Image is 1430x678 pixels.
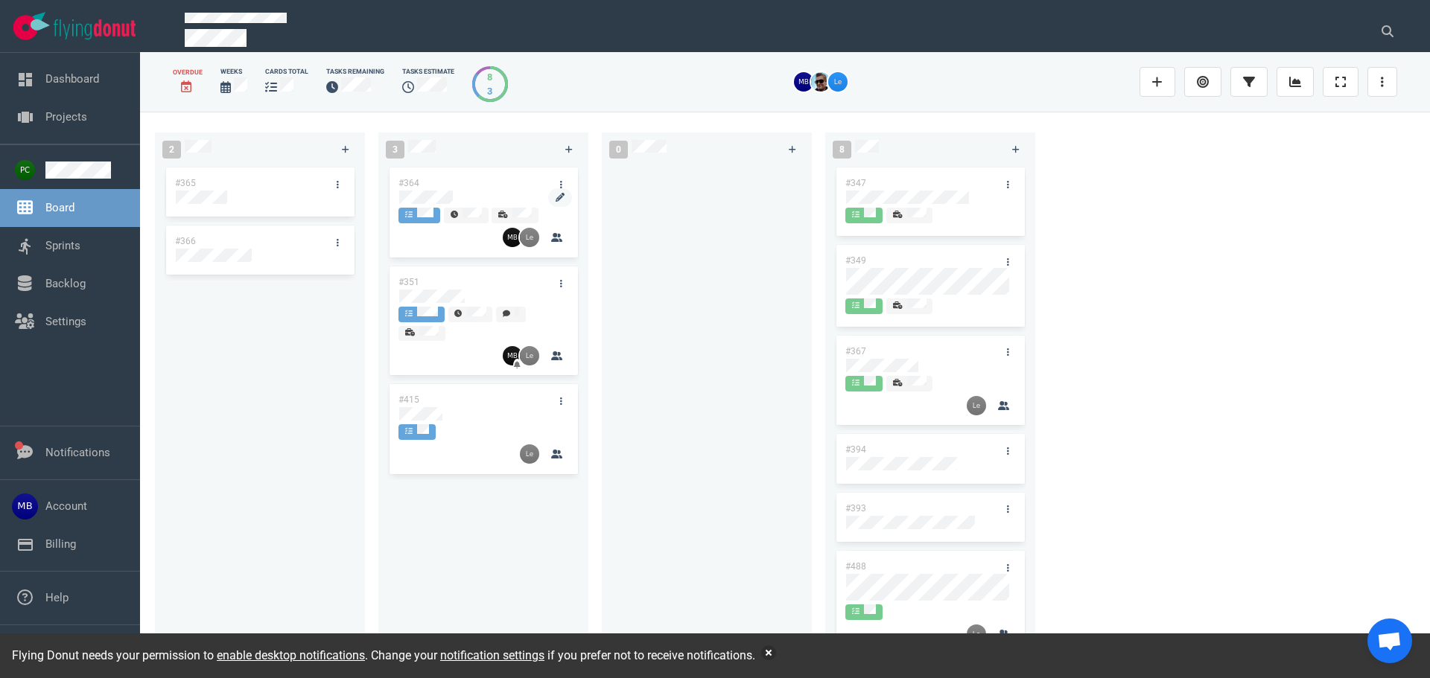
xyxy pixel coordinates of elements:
[845,503,866,514] a: #393
[45,591,69,604] a: Help
[386,141,404,159] span: 3
[217,648,365,662] a: enable desktop notifications
[440,648,544,662] a: notification settings
[173,68,203,77] div: Overdue
[54,19,136,39] img: Flying Donut text logo
[365,648,755,662] span: . Change your if you prefer not to receive notifications.
[833,141,851,159] span: 8
[45,201,74,214] a: Board
[520,228,539,247] img: 26
[398,178,419,188] a: #364
[967,624,986,644] img: 26
[845,444,866,455] a: #394
[845,346,866,356] a: #367
[398,394,419,405] a: #415
[175,236,196,246] a: #366
[45,72,99,86] a: Dashboard
[265,67,308,77] div: cards total
[326,67,384,77] div: Tasks Remaining
[487,84,492,98] div: 3
[794,72,813,92] img: 26
[845,561,866,572] a: #488
[828,72,848,92] img: 26
[520,346,539,365] img: 26
[503,346,522,365] img: 26
[967,396,986,415] img: 26
[45,537,76,551] a: Billing
[45,239,80,252] a: Sprints
[162,141,181,159] span: 2
[175,178,196,188] a: #365
[609,141,628,159] span: 0
[1367,618,1412,663] div: Open de chat
[487,70,492,84] div: 8
[811,72,830,92] img: 26
[845,178,866,188] a: #347
[220,67,247,77] div: Weeks
[45,110,87,124] a: Projects
[398,277,419,287] a: #351
[45,277,86,290] a: Backlog
[402,67,454,77] div: Tasks Estimate
[45,446,110,459] a: Notifications
[45,499,87,513] a: Account
[45,315,86,328] a: Settings
[503,228,522,247] img: 26
[520,444,539,464] img: 26
[12,648,365,662] span: Flying Donut needs your permission to
[845,255,866,266] a: #349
